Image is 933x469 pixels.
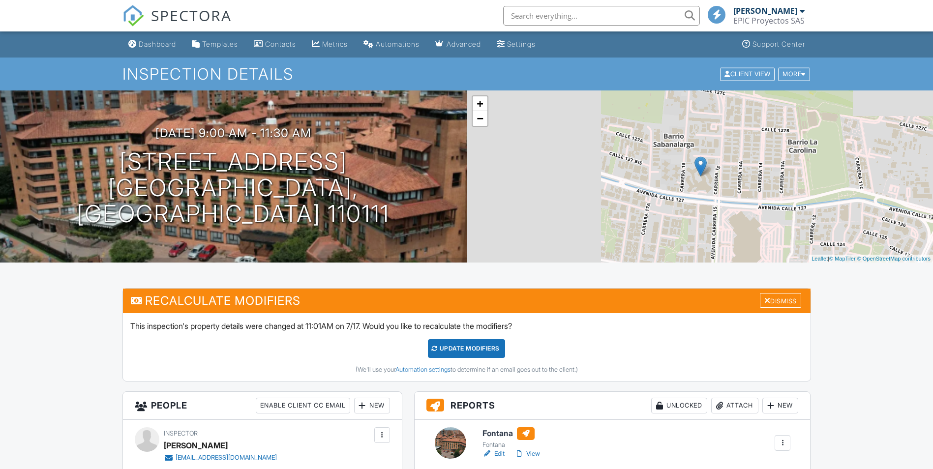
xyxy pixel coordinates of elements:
a: Fontana Fontana [482,427,544,449]
a: Advanced [431,35,485,54]
div: Unlocked [651,398,707,413]
a: Edit [482,449,505,459]
div: Client View [720,67,775,81]
div: Enable Client CC Email [256,398,350,413]
h1: Inspection Details [122,65,811,83]
div: | [809,255,933,263]
h1: [STREET_ADDRESS] [GEOGRAPHIC_DATA], [GEOGRAPHIC_DATA] 110111 [16,149,451,227]
div: Dashboard [139,40,176,48]
a: Client View [719,70,777,77]
span: SPECTORA [151,5,232,26]
div: This inspection's property details were changed at 11:01AM on 7/17. Would you like to recalculate... [123,313,811,381]
div: Advanced [447,40,481,48]
a: Templates [188,35,242,54]
a: Dashboard [124,35,180,54]
a: Zoom in [473,96,487,111]
div: Settings [507,40,536,48]
a: Leaflet [812,256,828,262]
a: Settings [493,35,540,54]
div: Templates [202,40,238,48]
a: Automations (Basic) [360,35,423,54]
h3: People [123,392,402,420]
a: Support Center [738,35,809,54]
div: New [354,398,390,413]
a: © MapTiler [829,256,856,262]
input: Search everything... [503,6,700,26]
div: More [778,67,810,81]
div: EPIC Proyectos SAS [733,16,805,26]
div: [PERSON_NAME] [733,6,797,16]
div: Contacts [265,40,296,48]
div: Support Center [752,40,805,48]
a: Zoom out [473,111,487,126]
div: Metrics [322,40,348,48]
h6: Fontana [482,427,544,440]
div: Dismiss [760,293,801,308]
a: [EMAIL_ADDRESS][DOMAIN_NAME] [164,453,277,463]
div: Attach [711,398,758,413]
div: Automations [376,40,420,48]
div: [PERSON_NAME] [164,438,228,453]
div: Fontana [482,441,544,449]
a: Contacts [250,35,300,54]
a: © OpenStreetMap contributors [857,256,931,262]
div: UPDATE Modifiers [428,339,505,358]
h3: [DATE] 9:00 am - 11:30 am [155,126,311,140]
img: The Best Home Inspection Software - Spectora [122,5,144,27]
a: Metrics [308,35,352,54]
div: (We'll use your to determine if an email goes out to the client.) [130,366,803,374]
a: SPECTORA [122,13,232,34]
h3: Recalculate Modifiers [123,289,811,313]
div: [EMAIL_ADDRESS][DOMAIN_NAME] [176,454,277,462]
h3: Reports [415,392,811,420]
span: Inspector [164,430,198,437]
div: New [762,398,798,413]
a: View [514,449,540,459]
a: Automation settings [395,366,451,373]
